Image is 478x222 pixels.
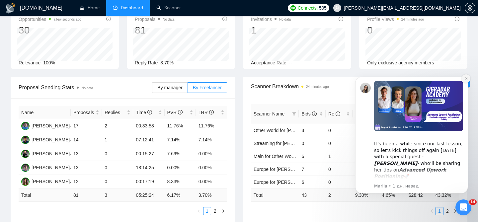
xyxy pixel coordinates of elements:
[136,110,152,115] span: Time
[165,147,196,161] td: 7.69%
[71,189,102,202] td: 81
[106,17,111,21] span: info-circle
[251,15,291,23] span: Invitations
[367,15,424,23] span: Profile Views
[195,207,203,215] li: Previous Page
[251,188,299,201] td: Total
[32,178,70,185] div: [PERSON_NAME]
[197,209,201,213] span: left
[299,163,326,176] td: 7
[326,163,353,176] td: 0
[254,111,284,116] span: Scanner Name
[299,137,326,150] td: 0
[121,5,143,11] span: Dashboard
[326,124,353,137] td: 0
[21,164,30,172] img: YZ
[19,106,71,119] th: Name
[465,3,475,13] button: setting
[165,175,196,189] td: 8.33%
[21,150,30,158] img: EZ
[195,207,203,215] button: left
[428,207,436,215] button: left
[19,189,71,202] td: Total
[71,133,102,147] td: 14
[219,207,227,215] button: right
[81,86,93,90] span: No data
[469,199,477,205] span: 14
[289,60,292,65] span: --
[102,189,133,202] td: 3
[156,5,181,11] a: searchScanner
[455,17,459,21] span: info-circle
[21,122,30,130] img: AB
[335,6,340,10] span: user
[21,151,70,156] a: EZ[PERSON_NAME]
[326,176,353,188] td: 0
[21,179,70,184] a: AN[PERSON_NAME]
[21,137,70,142] a: VS[PERSON_NAME]
[165,189,196,202] td: 6.17 %
[178,110,183,114] span: info-circle
[71,147,102,161] td: 13
[165,119,196,133] td: 11.76%
[135,15,174,23] span: Proposals
[291,109,297,119] span: filter
[133,133,164,147] td: 07:12:41
[32,164,70,171] div: [PERSON_NAME]
[199,110,214,115] span: LRR
[336,111,340,116] span: info-circle
[451,207,459,215] li: Next Page
[428,207,436,215] li: Previous Page
[102,147,133,161] td: 0
[443,207,451,215] li: 2
[290,5,296,11] img: upwork-logo.png
[301,111,316,116] span: Bids
[71,161,102,175] td: 13
[401,18,424,21] time: 24 minutes ago
[43,60,55,65] span: 100%
[196,175,227,189] td: 0.00%
[80,5,100,11] a: homeHome
[345,67,478,204] iframe: To enrich screen reader interactions, please activate Accessibility in Grammarly extension settings
[251,82,459,91] span: Scanner Breakdown
[113,5,118,10] span: dashboard
[133,175,164,189] td: 00:17:19
[157,85,182,90] span: By manager
[165,161,196,175] td: 0.00%
[254,128,325,133] a: Other World for [PERSON_NAME]
[133,147,164,161] td: 00:15:27
[299,150,326,163] td: 6
[196,161,227,175] td: 0.00%
[196,119,227,133] td: 11.76%
[436,207,443,215] li: 1
[326,137,353,150] td: 0
[163,18,174,21] span: No data
[133,161,164,175] td: 18:14:25
[251,24,291,37] div: 1
[455,199,471,215] iframe: Intercom live chat
[19,15,81,23] span: Opportunities
[196,189,227,202] td: 3.70 %
[102,133,133,147] td: 1
[21,136,30,144] img: VS
[167,110,183,115] span: PVR
[312,111,317,116] span: info-circle
[71,175,102,189] td: 12
[102,175,133,189] td: 0
[32,136,70,143] div: [PERSON_NAME]
[299,176,326,188] td: 6
[222,17,227,21] span: info-circle
[328,111,340,116] span: Re
[465,5,475,11] a: setting
[451,207,459,215] button: right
